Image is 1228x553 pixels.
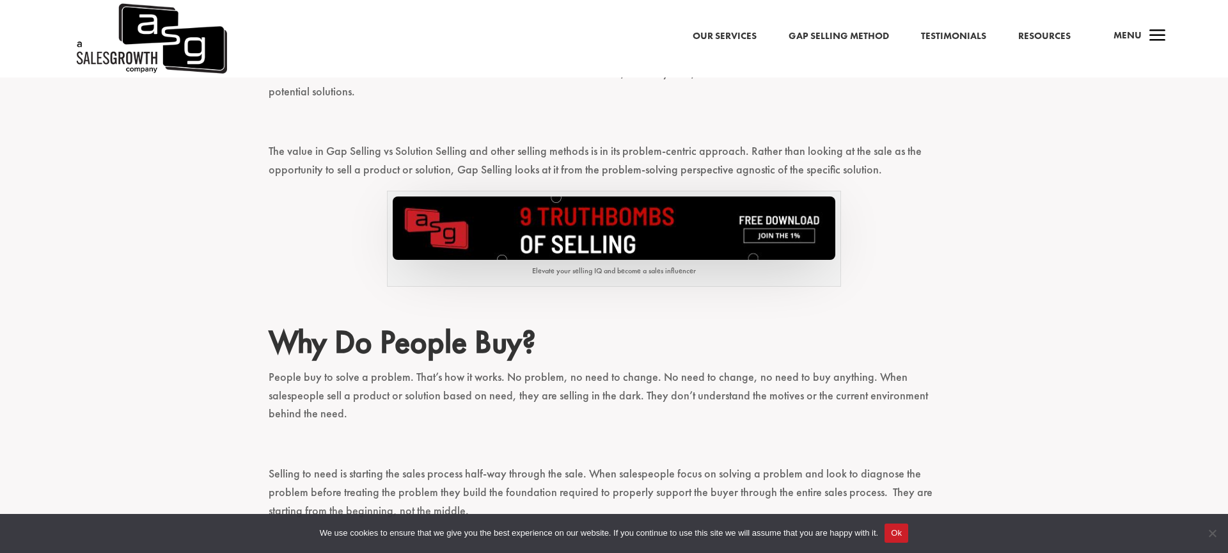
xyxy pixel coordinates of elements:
[269,45,959,112] p: Gap Selling focuses the entire sales process around current state problems and their magnitude. T...
[921,28,986,45] a: Testimonials
[393,265,835,280] p: Elevate your selling IQ and become a sales influencer
[885,524,908,543] button: Ok
[269,142,959,191] p: The value in Gap Selling vs Solution Selling and other selling methods is in its problem-centric ...
[693,28,757,45] a: Our Services
[269,323,959,367] h2: Why Do People Buy?
[1114,29,1142,42] span: Menu
[1206,527,1218,540] span: No
[320,527,878,540] span: We use cookies to ensure that we give you the best experience on our website. If you continue to ...
[269,368,959,435] p: People buy to solve a problem. That’s how it works. No problem, no need to change. No need to cha...
[1018,28,1071,45] a: Resources
[269,465,959,531] p: Selling to need is starting the sales process half-way through the sale. When salespeople focus o...
[789,28,889,45] a: Gap Selling Method
[1145,24,1170,49] span: a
